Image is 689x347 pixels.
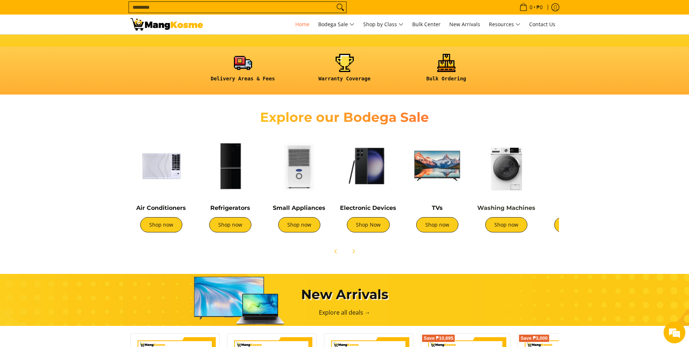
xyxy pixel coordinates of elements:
img: Mang Kosme: Your Home Appliances Warehouse Sale Partner! [130,18,203,31]
a: Shop now [140,217,182,232]
span: Home [295,21,309,28]
a: Home [292,15,313,34]
textarea: Type your message and hit 'Enter' [4,199,138,224]
img: TVs [406,135,468,197]
a: New Arrivals [446,15,484,34]
div: Chat with us now [38,41,122,50]
button: Next [345,243,361,259]
a: Small Appliances [273,204,325,211]
a: Contact Us [526,15,559,34]
a: <h6><strong>Delivery Areas & Fees</strong></h6> [196,54,290,88]
span: ₱0 [535,5,544,10]
span: New Arrivals [449,21,480,28]
a: Shop now [416,217,458,232]
button: Previous [328,243,344,259]
a: Shop by Class [360,15,407,34]
a: Refrigerators [210,204,250,211]
span: We're online! [42,92,100,165]
button: Search [335,2,346,13]
a: <h6><strong>Bulk Ordering</strong></h6> [399,54,494,88]
a: Bulk Center [409,15,444,34]
img: Washing Machines [475,135,537,197]
span: Shop by Class [363,20,404,29]
img: Air Conditioners [130,135,192,197]
a: Shop now [485,217,527,232]
img: Refrigerators [199,135,261,197]
a: Explore all deals → [319,308,370,316]
a: Air Conditioners [136,204,186,211]
a: TVs [432,204,443,211]
a: Shop Now [347,217,390,232]
span: Bulk Center [412,21,441,28]
span: Contact Us [529,21,555,28]
h2: Explore our Bodega Sale [239,109,450,125]
img: Cookers [544,135,606,197]
a: Shop now [278,217,320,232]
span: 0 [528,5,534,10]
span: • [517,3,545,11]
img: Electronic Devices [337,135,399,197]
span: Resources [489,20,520,29]
nav: Main Menu [210,15,559,34]
a: Bodega Sale [315,15,358,34]
a: Electronic Devices [340,204,396,211]
span: Save ₱10,695 [423,336,453,340]
a: Shop now [209,217,251,232]
a: <h6><strong>Warranty Coverage</strong></h6> [297,54,392,88]
span: Save ₱3,000 [520,336,548,340]
a: Resources [485,15,524,34]
a: Washing Machines [477,204,535,211]
a: Shop now [554,217,596,232]
span: Bodega Sale [318,20,354,29]
img: Small Appliances [268,135,330,197]
div: Minimize live chat window [119,4,137,21]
